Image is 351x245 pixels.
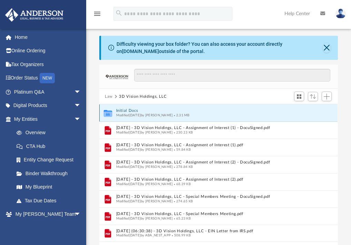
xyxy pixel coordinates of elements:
span: Modified [DATE] by ABA_NEST_APP [116,234,171,237]
input: Search files and folders [134,69,330,82]
span: Modified [DATE] by [PERSON_NAME] [116,217,173,220]
span: Modified [DATE] by [PERSON_NAME] [116,182,173,186]
span: 68.39 KB [173,182,191,186]
a: My Entitiesarrow_drop_down [5,112,91,126]
button: 3D Vision Holdings, LLC [119,94,167,100]
a: [DOMAIN_NAME] [122,49,159,54]
span: arrow_drop_down [74,99,88,113]
a: Order StatusNEW [5,71,91,85]
span: 65.23 KB [173,217,191,220]
a: Tax Organizers [5,57,91,71]
button: [DATE] - 3D Vision Holdings, LLC - Special Members Meeting.pdf [116,212,312,216]
button: Initial Docs [116,109,312,113]
button: [DATE] - 3D Vision Holdings, LLC - Assignment of Interest (2) - DocuSigned.pdf [116,160,312,165]
span: Modified [DATE] by [PERSON_NAME] [116,148,173,151]
span: 508.99 KB [171,234,191,237]
a: My Blueprint [10,180,88,194]
i: menu [93,10,101,18]
a: Platinum Q&Aarrow_drop_down [5,85,91,99]
a: Digital Productsarrow_drop_down [5,99,91,113]
span: 230.13 KB [173,131,193,134]
button: Sort [308,92,318,101]
div: NEW [40,73,55,83]
span: Modified [DATE] by [PERSON_NAME] [116,114,173,117]
span: arrow_drop_down [74,85,88,99]
span: 2.31 MB [173,114,190,117]
span: 278.84 KB [173,165,193,169]
span: 59.84 KB [173,148,191,151]
a: Entity Change Request [10,153,91,167]
i: search [115,9,123,17]
button: [DATE] - 3D Vision Holdings, LLC - Assignment of Interest (2).pdf [116,178,312,182]
button: [DATE] - 3D Vision Holdings, LLC - Assignment of Interest (1).pdf [116,143,312,148]
button: [DATE] - 3D Vision Holdings, LLC - Special Members Meeting - DocuSigned.pdf [116,195,312,199]
span: arrow_drop_down [74,112,88,126]
button: Law [105,94,113,100]
a: Tax Due Dates [10,194,91,207]
a: CTA Hub [10,139,91,153]
button: Add [322,92,332,101]
div: Difficulty viewing your box folder? You can also access your account directly on outside of the p... [117,41,323,55]
button: [DATE] - 3D Vision Holdings, LLC - Assignment of Interest (1) - DocuSigned.pdf [116,126,312,130]
span: 274.65 KB [173,200,193,203]
a: Binder Walkthrough [10,167,91,180]
button: Close [323,43,331,53]
a: My [PERSON_NAME] Team [10,221,84,243]
button: [DATE] (06:30:38) - 3D Vision Holdings, LLC - EIN Letter from IRS.pdf [116,229,312,233]
span: Modified [DATE] by [PERSON_NAME] [116,131,173,134]
a: My [PERSON_NAME] Teamarrow_drop_down [5,207,88,221]
a: Online Ordering [5,44,91,58]
span: Modified [DATE] by [PERSON_NAME] [116,200,173,203]
img: Anderson Advisors Platinum Portal [3,8,66,22]
a: Home [5,30,91,44]
img: User Pic [335,9,346,19]
span: Modified [DATE] by [PERSON_NAME] [116,165,173,169]
button: Switch to Grid View [294,92,304,101]
a: menu [93,13,101,18]
span: arrow_drop_down [74,207,88,222]
a: Overview [10,126,91,140]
